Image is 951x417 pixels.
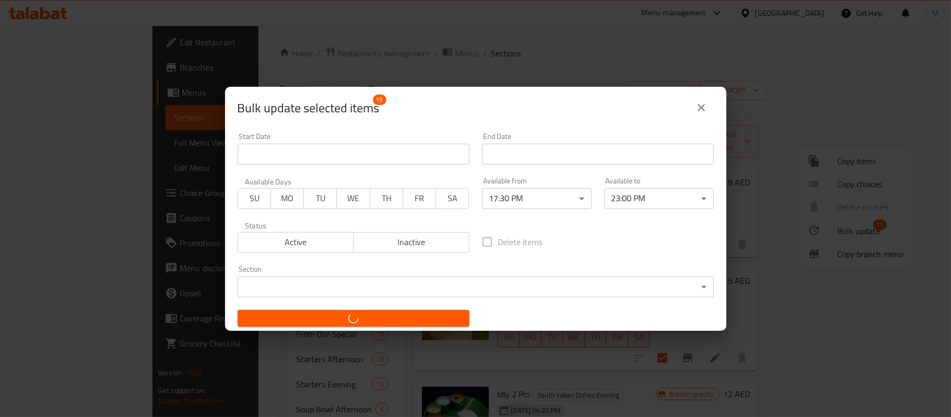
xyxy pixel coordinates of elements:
button: Inactive [353,232,469,253]
span: Active [242,235,350,250]
button: WE [336,188,370,209]
span: Delete items [498,236,543,248]
span: TU [308,191,333,206]
div: ​ [238,276,714,297]
button: TH [370,188,403,209]
button: SU [238,188,271,209]
span: Inactive [358,235,465,250]
button: SA [436,188,469,209]
span: 15 [373,95,386,105]
span: Selected items count [238,100,380,117]
button: FR [403,188,436,209]
span: MO [275,191,300,206]
span: WE [341,191,366,206]
span: TH [374,191,399,206]
button: TU [303,188,337,209]
button: MO [271,188,304,209]
span: SA [440,191,465,206]
span: FR [407,191,432,206]
button: Active [238,232,354,253]
button: close [689,95,714,120]
div: 17:30 PM [482,188,592,209]
span: SU [242,191,267,206]
div: 23:00 PM [604,188,714,209]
